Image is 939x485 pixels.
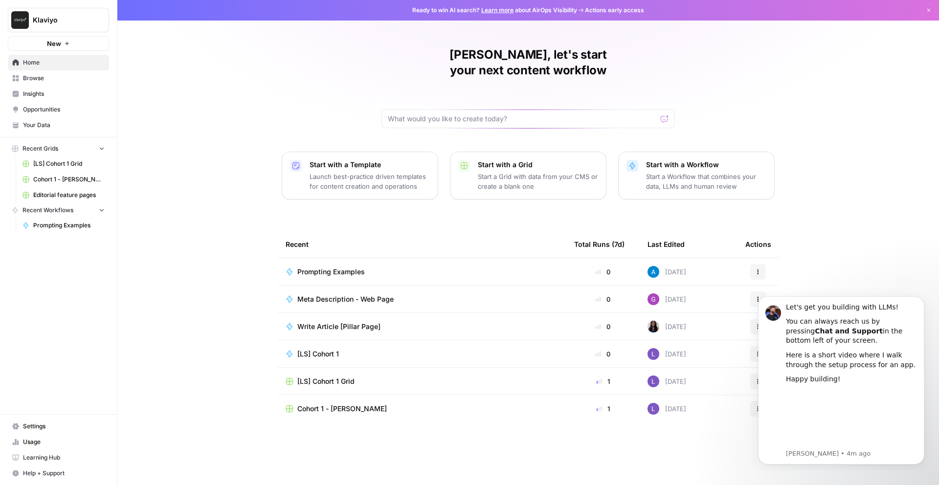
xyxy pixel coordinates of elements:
a: [LS] Cohort 1 Grid [18,156,109,172]
span: Actions early access [585,6,644,15]
span: Insights [23,89,105,98]
button: Workspace: Klaviyo [8,8,109,32]
span: Editorial feature pages [33,191,105,199]
button: Start with a TemplateLaunch best-practice driven templates for content creation and operations [282,152,438,199]
img: 3v5gupj0m786yzjvk4tudrexhntl [648,348,659,360]
a: Prompting Examples [286,267,559,277]
div: Recent [286,231,559,258]
a: Insights [8,86,109,102]
p: Start with a Grid [478,160,598,170]
img: Klaviyo Logo [11,11,29,29]
div: 0 [574,267,632,277]
span: Recent Grids [22,144,58,153]
img: o3cqybgnmipr355j8nz4zpq1mc6x [648,266,659,278]
span: Settings [23,422,105,431]
span: Prompting Examples [33,221,105,230]
span: Help + Support [23,469,105,478]
p: Start with a Template [310,160,430,170]
div: Actions [745,231,771,258]
div: 1 [574,404,632,414]
div: 0 [574,349,632,359]
input: What would you like to create today? [388,114,657,124]
span: New [47,39,61,48]
div: [DATE] [648,266,686,278]
a: Meta Description - Web Page [286,294,559,304]
span: Home [23,58,105,67]
div: [DATE] [648,348,686,360]
a: Browse [8,70,109,86]
a: Home [8,55,109,70]
span: Klaviyo [33,15,92,25]
div: [DATE] [648,321,686,332]
span: Opportunities [23,105,105,114]
a: Your Data [8,117,109,133]
span: Cohort 1 - [PERSON_NAME] [297,404,387,414]
span: Browse [23,74,105,83]
div: [DATE] [648,375,686,387]
span: [LS] Cohort 1 Grid [33,159,105,168]
div: 0 [574,322,632,331]
button: Help + Support [8,465,109,481]
h1: [PERSON_NAME], let's start your next content workflow [381,47,675,78]
span: Write Article [Pillar Page] [297,322,380,331]
a: [LS] Cohort 1 Grid [286,376,559,386]
img: 3v5gupj0m786yzjvk4tudrexhntl [648,403,659,415]
span: [LS] Cohort 1 [297,349,339,359]
a: Cohort 1 - [PERSON_NAME] [18,172,109,187]
a: [LS] Cohort 1 [286,349,559,359]
img: a382ioujd0zahg0o9hprjabdk1s2 [648,293,659,305]
a: Settings [8,419,109,434]
a: Learn more [481,6,514,14]
div: Last Edited [648,231,685,258]
span: Your Data [23,121,105,130]
div: 1 [574,376,632,386]
span: Ready to win AI search? about AirOps Visibility [412,6,577,15]
p: Message from Steven, sent 4m ago [43,162,174,171]
div: 0 [574,294,632,304]
a: Prompting Examples [18,218,109,233]
span: Meta Description - Web Page [297,294,394,304]
iframe: Intercom notifications message [743,287,939,470]
a: Learning Hub [8,450,109,465]
button: Start with a GridStart a Grid with data from your CMS or create a blank one [450,152,606,199]
img: 3v5gupj0m786yzjvk4tudrexhntl [648,375,659,387]
span: Prompting Examples [297,267,365,277]
span: Learning Hub [23,453,105,462]
img: rox323kbkgutb4wcij4krxobkpon [648,321,659,332]
p: Start a Grid with data from your CMS or create a blank one [478,172,598,191]
a: Cohort 1 - [PERSON_NAME] [286,404,559,414]
button: Start with a WorkflowStart a Workflow that combines your data, LLMs and human review [618,152,775,199]
a: Usage [8,434,109,450]
span: Cohort 1 - [PERSON_NAME] [33,175,105,184]
div: Total Runs (7d) [574,231,625,258]
a: Write Article [Pillar Page] [286,322,559,331]
p: Start with a Workflow [646,160,766,170]
div: [DATE] [648,403,686,415]
span: Usage [23,438,105,446]
p: Launch best-practice driven templates for content creation and operations [310,172,430,191]
iframe: youtube [43,102,174,160]
button: New [8,36,109,51]
a: Editorial feature pages [18,187,109,203]
p: Start a Workflow that combines your data, LLMs and human review [646,172,766,191]
div: [DATE] [648,293,686,305]
span: Recent Workflows [22,206,73,215]
a: Opportunities [8,102,109,117]
button: Recent Grids [8,141,109,156]
span: [LS] Cohort 1 Grid [297,376,355,386]
button: Recent Workflows [8,203,109,218]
